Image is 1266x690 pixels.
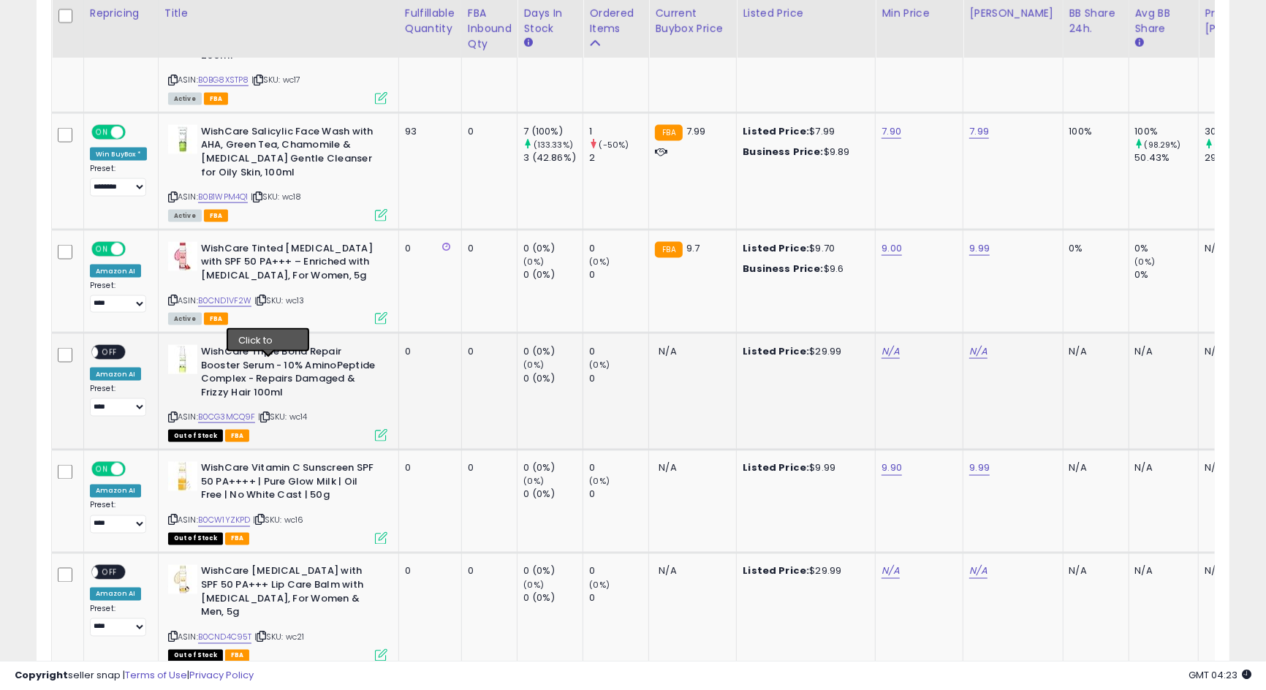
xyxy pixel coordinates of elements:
[198,632,252,644] a: B0CND4C95T
[90,485,141,498] div: Amazon AI
[90,164,147,196] div: Preset:
[743,462,864,475] div: $9.99
[523,36,532,49] small: Days In Stock.
[198,74,249,86] a: B0BG8XSTP8
[882,461,902,476] a: 9.90
[201,565,379,623] b: WishCare [MEDICAL_DATA] with SPF 50 PA+++ Lip Care Balm with [MEDICAL_DATA], For Women & Men, 5g
[1135,5,1193,36] div: Avg BB Share
[589,488,648,501] div: 0
[589,359,610,371] small: (0%)
[743,242,864,255] div: $9.70
[523,565,583,578] div: 0 (0%)
[468,5,512,51] div: FBA inbound Qty
[258,411,308,422] span: | SKU: wc14
[882,241,902,256] a: 9.00
[1215,139,1246,151] small: (3.76%)
[225,430,250,442] span: FBA
[201,242,379,287] b: WishCare Tinted [MEDICAL_DATA] with SPF 50 PA+++ – Enriched with [MEDICAL_DATA], For Women, 5g
[90,384,147,416] div: Preset:
[1135,242,1199,255] div: 0%
[1069,565,1118,578] div: N/A
[743,345,864,358] div: $29.99
[743,124,809,138] b: Listed Price:
[589,151,648,164] div: 2
[225,533,250,545] span: FBA
[743,262,823,276] b: Business Price:
[168,430,223,442] span: All listings that are currently out of stock and unavailable for purchase on Amazon
[198,295,252,307] a: B0CND1VF2W
[1069,242,1118,255] div: 0%
[405,5,455,36] div: Fulfillable Quantity
[686,241,700,255] span: 9.7
[124,243,147,255] span: OFF
[168,125,197,154] img: 31HHqOX4goL._SL40_.jpg
[90,588,141,601] div: Amazon AI
[589,565,648,578] div: 0
[523,476,544,488] small: (0%)
[969,461,990,476] a: 9.99
[743,241,809,255] b: Listed Price:
[882,124,901,139] a: 7.90
[201,125,379,183] b: WishCare Salicylic Face Wash with AHA, Green Tea, Chamomile & [MEDICAL_DATA] Gentle Cleanser for ...
[589,125,648,138] div: 1
[124,126,147,138] span: OFF
[90,5,152,20] div: Repricing
[168,345,197,374] img: 31lOWvwsNyL._SL40_.jpg
[589,5,643,36] div: Ordered Items
[93,243,111,255] span: ON
[15,668,68,682] strong: Copyright
[1069,125,1118,138] div: 100%
[743,564,809,578] b: Listed Price:
[655,5,730,36] div: Current Buybox Price
[168,345,387,440] div: ASIN:
[90,368,141,381] div: Amazon AI
[659,461,676,475] span: N/A
[468,345,507,358] div: 0
[468,125,507,138] div: 0
[98,346,121,359] span: OFF
[1145,139,1181,151] small: (98.29%)
[90,604,147,637] div: Preset:
[468,462,507,475] div: 0
[523,372,583,385] div: 0 (0%)
[1069,462,1118,475] div: N/A
[589,256,610,268] small: (0%)
[204,93,229,105] span: FBA
[1135,151,1199,164] div: 50.43%
[589,476,610,488] small: (0%)
[198,191,249,203] a: B0B1WPM4Q1
[743,262,864,276] div: $9.6
[254,632,305,643] span: | SKU: wc21
[969,241,990,256] a: 9.99
[201,462,379,507] b: WishCare Vitamin C Sunscreen SPF 50 PA++++ | Pure Glow Milk | Oil Free | No White Cast | 50g
[1135,345,1188,358] div: N/A
[1135,125,1199,138] div: 100%
[969,564,987,579] a: N/A
[523,268,583,281] div: 0 (0%)
[468,565,507,578] div: 0
[589,592,648,605] div: 0
[168,533,223,545] span: All listings that are currently out of stock and unavailable for purchase on Amazon
[1135,268,1199,281] div: 0%
[168,242,197,271] img: 310L20qcK1L._SL40_.jpg
[254,295,305,306] span: | SKU: wc13
[523,256,544,268] small: (0%)
[125,668,187,682] a: Terms of Use
[523,580,544,591] small: (0%)
[589,345,648,358] div: 0
[90,265,141,278] div: Amazon AI
[168,565,197,594] img: 31QZj0-ZjoL._SL40_.jpg
[523,592,583,605] div: 0 (0%)
[523,462,583,475] div: 0 (0%)
[405,242,450,255] div: 0
[882,344,899,359] a: N/A
[589,242,648,255] div: 0
[204,210,229,222] span: FBA
[523,242,583,255] div: 0 (0%)
[198,411,256,423] a: B0CG3MCQ9F
[523,345,583,358] div: 0 (0%)
[523,5,577,36] div: Days In Stock
[98,566,121,579] span: OFF
[534,139,573,151] small: (133.33%)
[168,125,387,220] div: ASIN:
